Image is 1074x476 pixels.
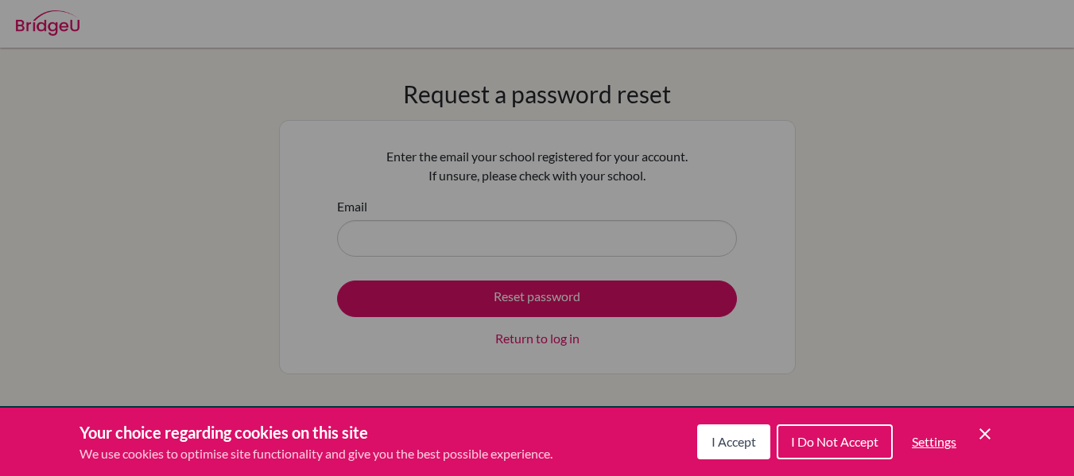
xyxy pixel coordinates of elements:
[791,434,878,449] span: I Do Not Accept
[912,434,956,449] span: Settings
[975,424,995,443] button: Save and close
[79,444,553,463] p: We use cookies to optimise site functionality and give you the best possible experience.
[697,424,770,459] button: I Accept
[899,426,969,458] button: Settings
[79,420,553,444] h3: Your choice regarding cookies on this site
[711,434,756,449] span: I Accept
[777,424,893,459] button: I Do Not Accept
